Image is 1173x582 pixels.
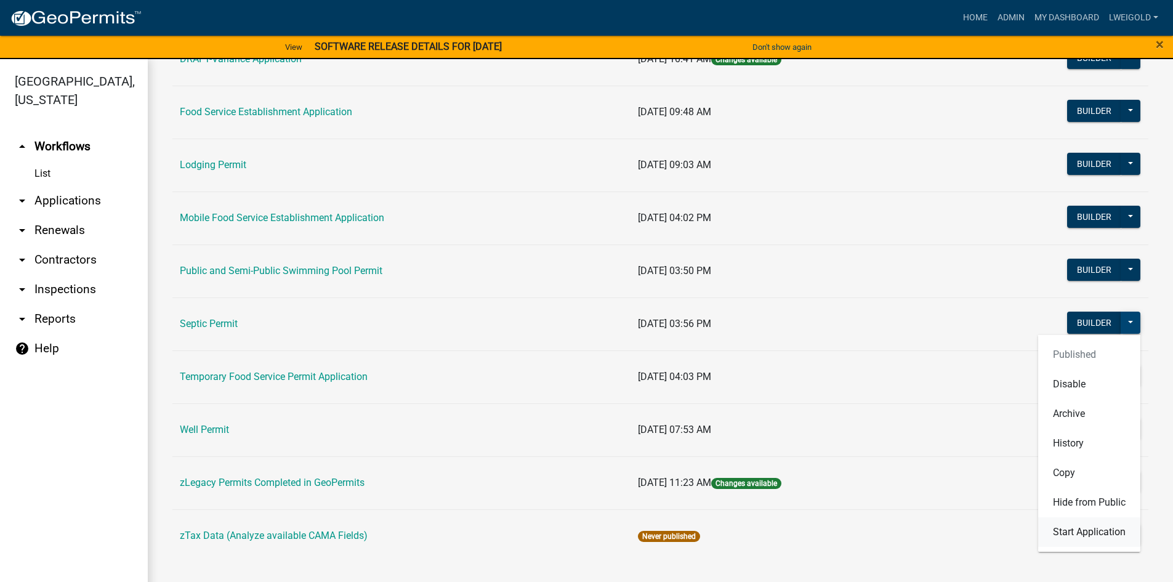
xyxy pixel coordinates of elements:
[748,37,816,57] button: Don't show again
[1156,37,1164,52] button: Close
[180,530,368,541] a: zTax Data (Analyze available CAMA Fields)
[958,6,993,30] a: Home
[180,318,238,329] a: Septic Permit
[1067,312,1121,334] button: Builder
[180,477,365,488] a: zLegacy Permits Completed in GeoPermits
[638,265,711,277] span: [DATE] 03:50 PM
[1038,488,1140,517] button: Hide from Public
[711,478,781,489] span: Changes available
[1156,36,1164,53] span: ×
[15,193,30,208] i: arrow_drop_down
[15,341,30,356] i: help
[15,312,30,326] i: arrow_drop_down
[1104,6,1163,30] a: lweigold
[15,253,30,267] i: arrow_drop_down
[1067,153,1121,175] button: Builder
[1038,458,1140,488] button: Copy
[315,41,502,52] strong: SOFTWARE RELEASE DETAILS FOR [DATE]
[1067,206,1121,228] button: Builder
[180,106,352,118] a: Food Service Establishment Application
[638,318,711,329] span: [DATE] 03:56 PM
[1038,370,1140,399] button: Disable
[1030,6,1104,30] a: My Dashboard
[180,371,368,382] a: Temporary Food Service Permit Application
[180,424,229,435] a: Well Permit
[280,37,307,57] a: View
[15,223,30,238] i: arrow_drop_down
[638,212,711,224] span: [DATE] 04:02 PM
[180,265,382,277] a: Public and Semi-Public Swimming Pool Permit
[15,139,30,154] i: arrow_drop_up
[180,159,246,171] a: Lodging Permit
[638,424,711,435] span: [DATE] 07:53 AM
[638,531,700,542] span: Never published
[638,477,711,488] span: [DATE] 11:23 AM
[1067,100,1121,122] button: Builder
[638,159,711,171] span: [DATE] 09:03 AM
[638,106,711,118] span: [DATE] 09:48 AM
[993,6,1030,30] a: Admin
[1038,399,1140,429] button: Archive
[1067,47,1121,69] button: Builder
[638,371,711,382] span: [DATE] 04:03 PM
[1038,429,1140,458] button: History
[180,212,384,224] a: Mobile Food Service Establishment Application
[1067,259,1121,281] button: Builder
[1038,517,1140,547] button: Start Application
[15,282,30,297] i: arrow_drop_down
